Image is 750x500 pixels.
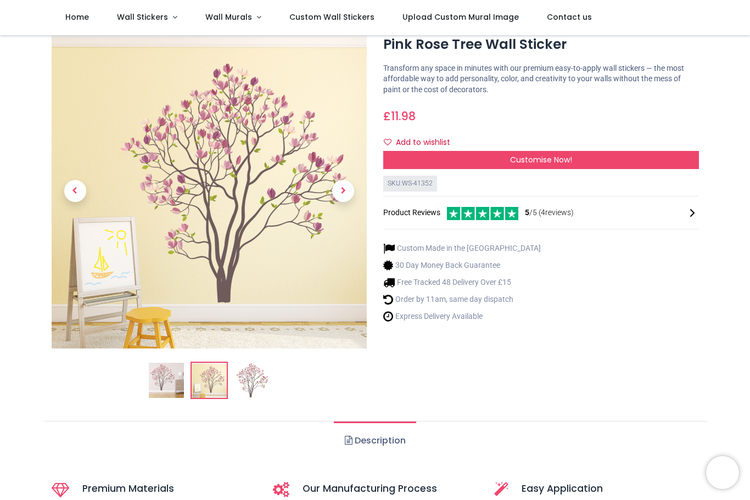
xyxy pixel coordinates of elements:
[402,12,519,23] span: Upload Custom Mural Image
[383,260,541,271] li: 30 Day Money Back Guarantee
[391,108,416,124] span: 11.98
[82,482,256,496] h5: Premium Materials
[383,294,541,305] li: Order by 11am, same day dispatch
[334,422,416,460] a: Description
[234,363,270,398] img: WS-41352-03
[332,180,354,202] span: Next
[192,363,227,398] img: WS-41352-02
[383,311,541,322] li: Express Delivery Available
[320,81,367,301] a: Next
[522,482,699,496] h5: Easy Application
[117,12,168,23] span: Wall Stickers
[706,456,739,489] iframe: Brevo live chat
[383,63,699,95] p: Transform any space in minutes with our premium easy-to-apply wall stickers — the most affordable...
[383,35,699,54] h1: Pink Rose Tree Wall Sticker
[525,208,529,217] span: 5
[384,138,391,146] i: Add to wishlist
[383,176,437,192] div: SKU: WS-41352
[383,108,416,124] span: £
[383,133,460,152] button: Add to wishlistAdd to wishlist
[205,12,252,23] span: Wall Murals
[52,81,99,301] a: Previous
[52,33,367,349] img: WS-41352-02
[547,12,592,23] span: Contact us
[383,205,699,220] div: Product Reviews
[149,363,184,398] img: Pink Rose Tree Wall Sticker
[64,180,86,202] span: Previous
[510,154,572,165] span: Customise Now!
[65,12,89,23] span: Home
[383,277,541,288] li: Free Tracked 48 Delivery Over £15
[525,207,574,218] span: /5 ( 4 reviews)
[383,243,541,254] li: Custom Made in the [GEOGRAPHIC_DATA]
[303,482,478,496] h5: Our Manufacturing Process
[289,12,374,23] span: Custom Wall Stickers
